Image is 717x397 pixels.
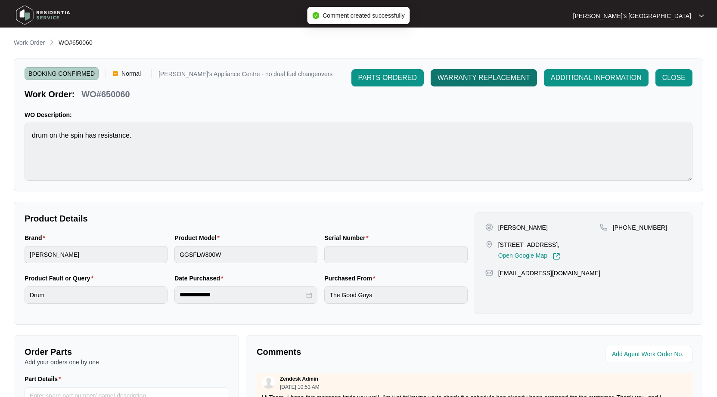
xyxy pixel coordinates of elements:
img: map-pin [600,223,608,231]
img: user-pin [485,223,493,231]
button: CLOSE [655,69,692,86]
input: Date Purchased [180,290,304,299]
span: check-circle [312,12,319,19]
p: WO Description: [25,111,692,119]
span: Comment created successfully [323,12,405,19]
p: Product Details [25,212,468,225]
span: WO#650060 [59,39,93,46]
input: Brand [25,246,168,263]
p: Comments [257,346,469,358]
input: Add Agent Work Order No. [612,349,687,360]
p: [PERSON_NAME]'s Appliance Centre - no dual fuel changeovers [158,71,332,80]
p: Order Parts [25,346,228,358]
p: Work Order: [25,88,74,100]
img: residentia service logo [13,2,73,28]
input: Product Fault or Query [25,286,168,304]
button: PARTS ORDERED [351,69,424,86]
img: map-pin [485,269,493,277]
img: dropdown arrow [699,14,704,18]
span: PARTS ORDERED [358,73,417,83]
p: [EMAIL_ADDRESS][DOMAIN_NAME] [498,269,600,277]
a: Work Order [12,38,47,48]
p: [PERSON_NAME]'s [GEOGRAPHIC_DATA] [573,12,691,20]
span: Normal [118,67,144,80]
p: WO#650060 [81,88,130,100]
img: Link-External [552,252,560,260]
p: [DATE] 10:53 AM [280,385,320,390]
p: Add your orders one by one [25,358,228,366]
span: ADDITIONAL INFORMATION [551,73,642,83]
span: CLOSE [662,73,686,83]
label: Serial Number [324,234,372,242]
p: [STREET_ADDRESS], [498,240,560,249]
p: [PERSON_NAME] [498,223,548,232]
input: Purchased From [324,286,467,304]
label: Purchased From [324,274,379,283]
img: Vercel Logo [113,71,118,76]
input: Serial Number [324,246,467,263]
input: Product Model [174,246,317,263]
label: Brand [25,234,49,242]
label: Part Details [25,375,65,383]
img: chevron-right [48,39,55,46]
label: Product Model [174,234,223,242]
button: WARRANTY REPLACEMENT [431,69,537,86]
p: Work Order [14,38,45,47]
textarea: drum on the spin has resistance. [25,123,692,181]
button: ADDITIONAL INFORMATION [544,69,649,86]
label: Date Purchased [174,274,227,283]
img: user.svg [262,376,275,389]
img: map-pin [485,240,493,248]
p: [PHONE_NUMBER] [613,223,667,232]
span: BOOKING CONFIRMED [25,67,99,80]
label: Product Fault or Query [25,274,97,283]
p: Zendesk Admin [280,375,318,382]
a: Open Google Map [498,252,560,260]
span: WARRANTY REPLACEMENT [438,73,530,83]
